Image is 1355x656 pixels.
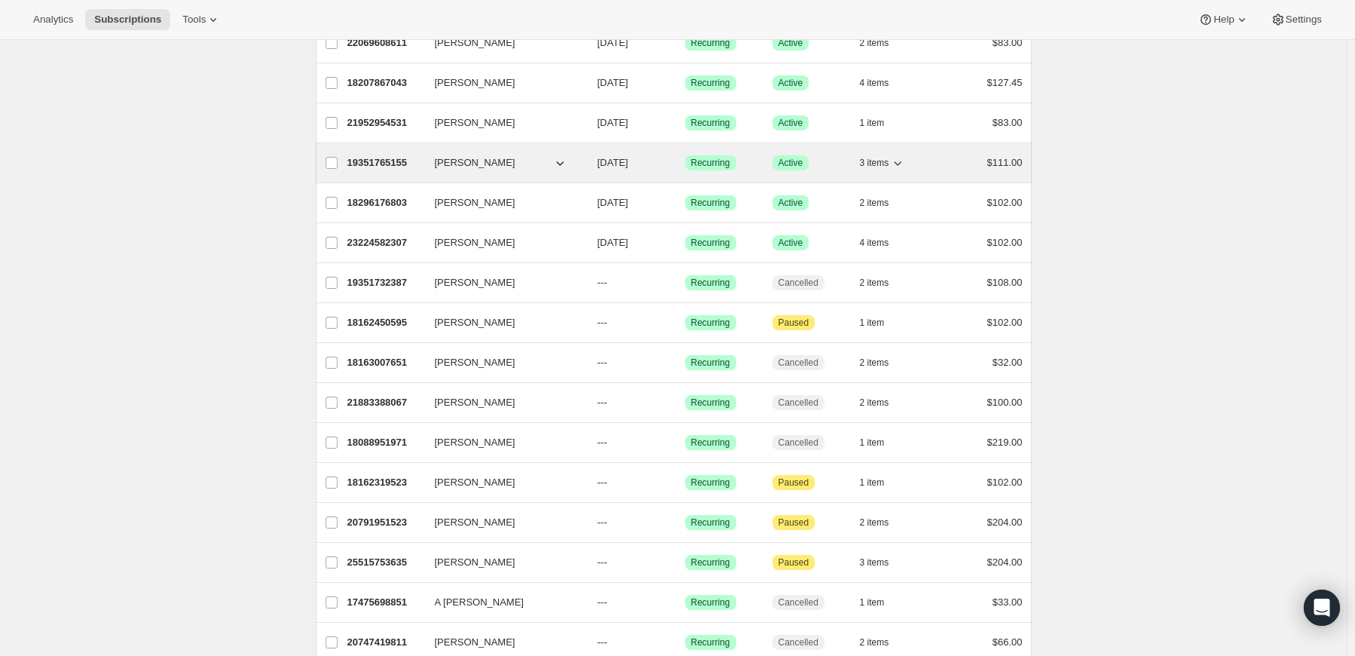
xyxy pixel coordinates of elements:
button: Settings [1262,9,1331,30]
span: [PERSON_NAME] [435,155,515,170]
span: --- [598,397,607,408]
button: [PERSON_NAME] [426,231,577,255]
span: 2 items [860,357,889,369]
div: 18296176803[PERSON_NAME][DATE]SuccessRecurringSuccessActive2 items$102.00 [347,192,1023,213]
button: 1 item [860,112,901,133]
span: Subscriptions [94,14,161,26]
button: Tools [173,9,230,30]
p: 21952954531 [347,115,423,130]
button: 1 item [860,472,901,493]
span: Cancelled [778,277,818,289]
button: 1 item [860,432,901,453]
span: [PERSON_NAME] [435,475,515,490]
span: Active [778,77,803,89]
span: Cancelled [778,397,818,409]
button: 2 items [860,352,906,373]
p: 19351732387 [347,275,423,290]
span: 4 items [860,77,889,89]
span: Recurring [691,237,730,249]
span: Paused [778,517,809,529]
button: [PERSON_NAME] [426,510,577,535]
span: [DATE] [598,77,629,88]
span: [PERSON_NAME] [435,275,515,290]
p: 18088951971 [347,435,423,450]
span: Cancelled [778,636,818,648]
button: [PERSON_NAME] [426,71,577,95]
span: 2 items [860,636,889,648]
button: 2 items [860,32,906,54]
p: 20747419811 [347,635,423,650]
p: 18163007651 [347,355,423,370]
span: Active [778,117,803,129]
span: Recurring [691,596,730,608]
span: --- [598,556,607,568]
button: Analytics [24,9,82,30]
div: 21952954531[PERSON_NAME][DATE]SuccessRecurringSuccessActive1 item$83.00 [347,112,1023,133]
span: --- [598,437,607,448]
span: Recurring [691,157,730,169]
div: Open Intercom Messenger [1304,590,1340,626]
span: $83.00 [993,37,1023,48]
span: --- [598,636,607,648]
button: 2 items [860,392,906,413]
span: $83.00 [993,117,1023,128]
span: Recurring [691,397,730,409]
span: $32.00 [993,357,1023,368]
span: Recurring [691,77,730,89]
span: Recurring [691,517,730,529]
span: --- [598,477,607,488]
button: [PERSON_NAME] [426,151,577,175]
div: 18207867043[PERSON_NAME][DATE]SuccessRecurringSuccessActive4 items$127.45 [347,72,1023,93]
span: [PERSON_NAME] [435,635,515,650]
span: Recurring [691,636,730,648]
span: 2 items [860,517,889,529]
button: 3 items [860,552,906,573]
button: 4 items [860,72,906,93]
span: $127.45 [987,77,1023,88]
p: 18207867043 [347,75,423,90]
span: Active [778,37,803,49]
span: [PERSON_NAME] [435,75,515,90]
span: $102.00 [987,197,1023,208]
span: Paused [778,477,809,489]
span: 1 item [860,596,885,608]
span: --- [598,277,607,288]
p: 18162319523 [347,475,423,490]
button: [PERSON_NAME] [426,351,577,375]
span: --- [598,357,607,368]
button: 2 items [860,632,906,653]
span: [DATE] [598,197,629,208]
button: Help [1189,9,1258,30]
span: Paused [778,317,809,329]
div: 22069608611[PERSON_NAME][DATE]SuccessRecurringSuccessActive2 items$83.00 [347,32,1023,54]
span: --- [598,517,607,528]
button: A [PERSON_NAME] [426,590,577,615]
span: [PERSON_NAME] [435,355,515,370]
button: 1 item [860,312,901,333]
span: [DATE] [598,117,629,128]
div: 21883388067[PERSON_NAME]---SuccessRecurringCancelled2 items$100.00 [347,392,1023,413]
div: 18088951971[PERSON_NAME]---SuccessRecurringCancelled1 item$219.00 [347,432,1023,453]
span: [DATE] [598,157,629,168]
p: 18296176803 [347,195,423,210]
div: 17475698851A [PERSON_NAME]---SuccessRecurringCancelled1 item$33.00 [347,592,1023,613]
button: [PERSON_NAME] [426,111,577,135]
span: Recurring [691,317,730,329]
button: [PERSON_NAME] [426,191,577,215]
div: 18163007651[PERSON_NAME]---SuccessRecurringCancelled2 items$32.00 [347,352,1023,373]
span: $33.00 [993,596,1023,608]
span: [PERSON_NAME] [435,195,515,210]
button: [PERSON_NAME] [426,431,577,455]
p: 17475698851 [347,595,423,610]
span: $102.00 [987,477,1023,488]
span: $66.00 [993,636,1023,648]
div: 23224582307[PERSON_NAME][DATE]SuccessRecurringSuccessActive4 items$102.00 [347,232,1023,253]
p: 20791951523 [347,515,423,530]
span: [PERSON_NAME] [435,115,515,130]
span: 1 item [860,437,885,449]
span: Active [778,157,803,169]
button: [PERSON_NAME] [426,630,577,654]
span: [PERSON_NAME] [435,235,515,250]
span: 3 items [860,157,889,169]
p: 19351765155 [347,155,423,170]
